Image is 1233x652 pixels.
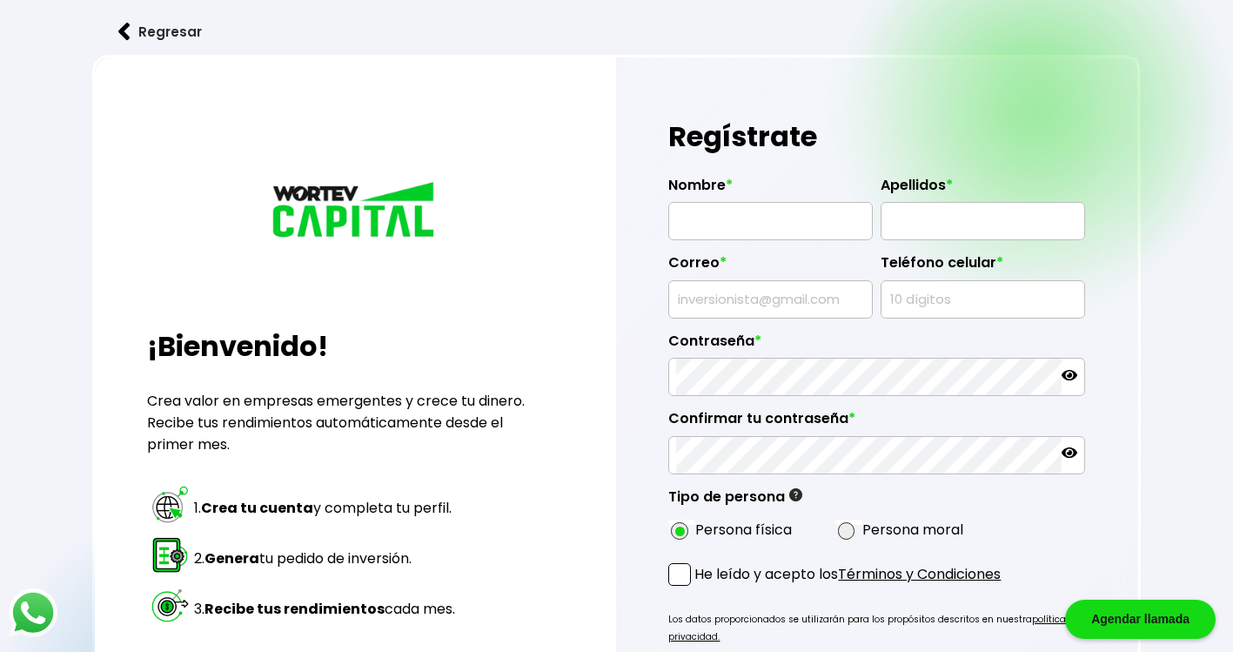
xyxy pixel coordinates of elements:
label: Confirmar tu contraseña [668,410,1084,436]
img: gfR76cHglkPwleuBLjWdxeZVvX9Wp6JBDmjRYY8JYDQn16A2ICN00zLTgIroGa6qie5tIuWH7V3AapTKqzv+oMZsGfMUqL5JM... [789,488,802,501]
label: Persona moral [862,519,963,541]
div: Agendar llamada [1065,600,1216,639]
h1: Regístrate [668,111,1084,163]
p: Crea valor en empresas emergentes y crece tu dinero. Recibe tus rendimientos automáticamente desd... [147,390,563,455]
h2: ¡Bienvenido! [147,326,563,367]
img: flecha izquierda [118,23,131,41]
label: Persona física [695,519,792,541]
strong: Crea tu cuenta [201,498,313,518]
label: Tipo de persona [668,488,802,514]
label: Teléfono celular [881,254,1084,280]
label: Apellidos [881,177,1084,203]
p: He leído y acepto los [694,563,1001,585]
label: Correo [668,254,872,280]
a: Términos y Condiciones [838,564,1001,584]
img: paso 2 [150,534,191,575]
img: logo_wortev_capital [268,179,442,244]
td: 1. y completa tu perfil. [193,483,456,532]
label: Nombre [668,177,872,203]
img: paso 1 [150,484,191,525]
img: paso 3 [150,585,191,626]
strong: Recibe tus rendimientos [204,599,385,619]
a: flecha izquierdaRegresar [92,9,1140,55]
strong: Genera [204,548,259,568]
img: logos_whatsapp-icon.242b2217.svg [9,588,57,637]
input: inversionista@gmail.com [676,281,864,318]
input: 10 dígitos [888,281,1076,318]
button: Regresar [92,9,228,55]
td: 3. cada mes. [193,584,456,633]
td: 2. tu pedido de inversión. [193,534,456,582]
p: Los datos proporcionados se utilizarán para los propósitos descritos en nuestra [668,611,1084,646]
label: Contraseña [668,333,1084,359]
